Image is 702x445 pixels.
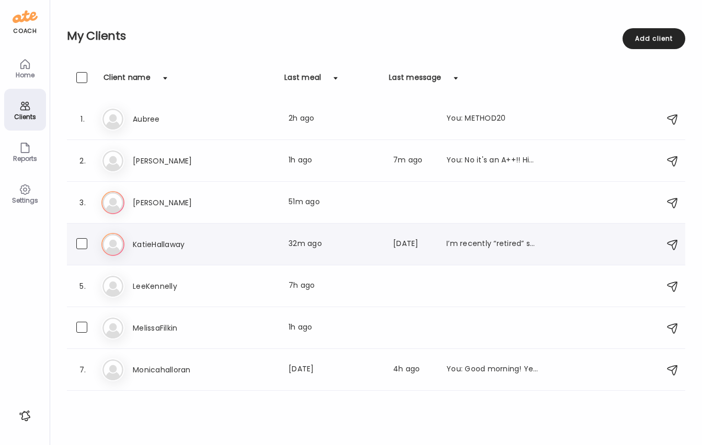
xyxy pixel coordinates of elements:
[6,113,44,120] div: Clients
[446,155,538,167] div: You: No it's an A++!! High in omegas, healthy fat and protein!
[76,364,89,376] div: 7.
[6,72,44,78] div: Home
[393,155,434,167] div: 7m ago
[76,155,89,167] div: 2.
[6,155,44,162] div: Reports
[133,196,225,209] h3: [PERSON_NAME]
[67,28,685,44] h2: My Clients
[13,27,37,36] div: coach
[284,72,321,89] div: Last meal
[446,364,538,376] div: You: Good morning! Yes - you can hit the plus sign, then in the middle there is a button that is ...
[446,238,538,251] div: I’m recently “retired” so home right now and doing big volunteer role this year. Thank you for ch...
[76,196,89,209] div: 3.
[289,238,381,251] div: 32m ago
[389,72,441,89] div: Last message
[133,113,225,125] h3: Aubree
[289,113,381,125] div: 2h ago
[76,280,89,292] div: 5.
[76,113,89,125] div: 1.
[289,155,381,167] div: 1h ago
[133,155,225,167] h3: [PERSON_NAME]
[6,197,44,204] div: Settings
[133,238,225,251] h3: KatieHallaway
[103,72,151,89] div: Client name
[393,364,434,376] div: 4h ago
[13,8,38,25] img: ate
[393,238,434,251] div: [DATE]
[289,364,381,376] div: [DATE]
[289,196,381,209] div: 51m ago
[133,364,225,376] h3: Monicahalloran
[289,322,381,334] div: 1h ago
[289,280,381,292] div: 7h ago
[623,28,685,49] div: Add client
[133,280,225,292] h3: LeeKennelly
[446,113,538,125] div: You: METHOD20
[133,322,225,334] h3: MelissaFilkin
